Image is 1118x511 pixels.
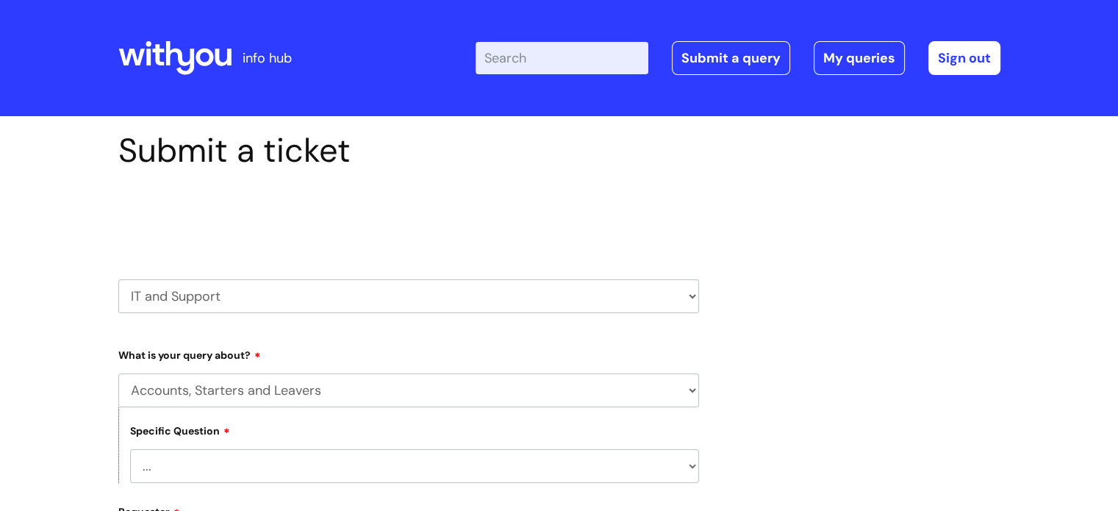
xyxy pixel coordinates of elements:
input: Search [476,42,648,74]
h1: Submit a ticket [118,131,699,171]
a: My queries [814,41,905,75]
div: | - [476,41,1000,75]
label: Specific Question [130,423,230,437]
label: What is your query about? [118,344,699,362]
a: Submit a query [672,41,790,75]
h2: Select issue type [118,204,699,232]
p: info hub [243,46,292,70]
a: Sign out [928,41,1000,75]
